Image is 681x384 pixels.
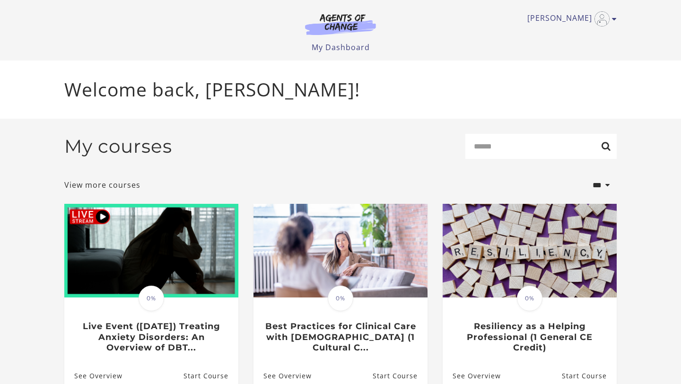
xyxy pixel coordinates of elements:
[74,321,228,353] h3: Live Event ([DATE]) Treating Anxiety Disorders: An Overview of DBT...
[64,135,172,157] h2: My courses
[527,11,612,26] a: Toggle menu
[64,76,617,104] p: Welcome back, [PERSON_NAME]!
[328,286,353,311] span: 0%
[139,286,164,311] span: 0%
[263,321,417,353] h3: Best Practices for Clinical Care with [DEMOGRAPHIC_DATA] (1 Cultural C...
[64,179,140,191] a: View more courses
[312,42,370,52] a: My Dashboard
[517,286,542,311] span: 0%
[295,13,386,35] img: Agents of Change Logo
[453,321,606,353] h3: Resiliency as a Helping Professional (1 General CE Credit)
